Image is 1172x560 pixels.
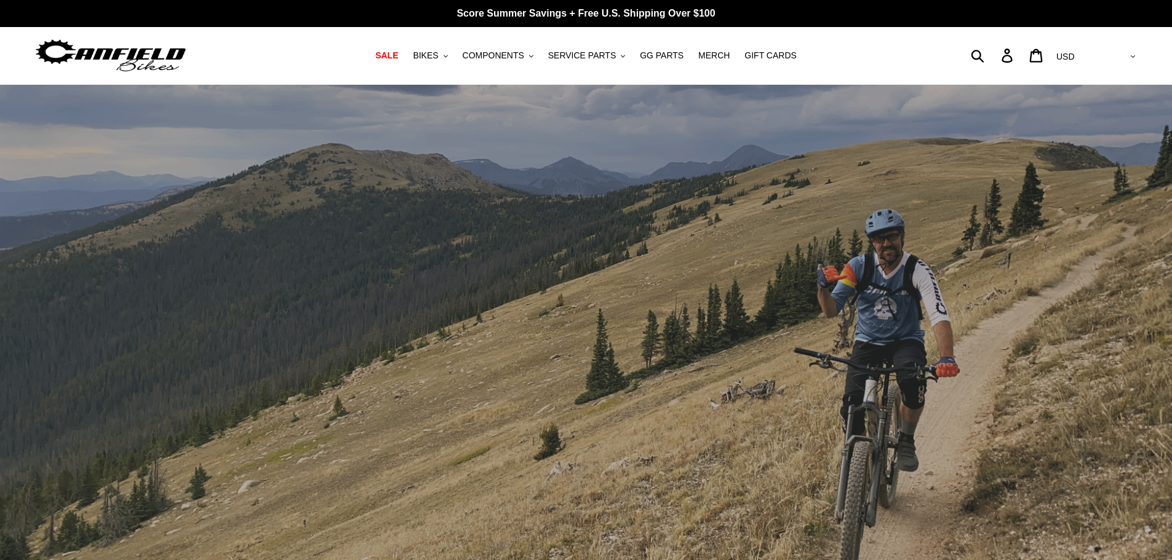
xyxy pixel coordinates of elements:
[34,36,188,75] img: Canfield Bikes
[375,50,398,61] span: SALE
[634,47,690,64] a: GG PARTS
[542,47,631,64] button: SERVICE PARTS
[698,50,730,61] span: MERCH
[978,42,1009,69] input: Search
[369,47,404,64] a: SALE
[413,50,438,61] span: BIKES
[738,47,803,64] a: GIFT CARDS
[463,50,524,61] span: COMPONENTS
[692,47,736,64] a: MERCH
[744,50,797,61] span: GIFT CARDS
[407,47,453,64] button: BIKES
[548,50,616,61] span: SERVICE PARTS
[640,50,684,61] span: GG PARTS
[456,47,540,64] button: COMPONENTS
